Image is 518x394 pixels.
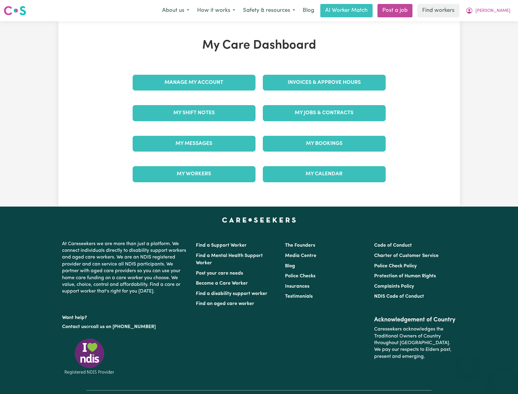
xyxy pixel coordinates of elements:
[263,166,386,182] a: My Calendar
[62,238,189,297] p: At Careseekers we are more than just a platform. We connect individuals directly to disability su...
[129,38,389,53] h1: My Care Dashboard
[196,291,267,296] a: Find a disability support worker
[285,264,295,269] a: Blog
[4,5,26,16] img: Careseekers logo
[4,4,26,18] a: Careseekers logo
[196,281,248,286] a: Become a Care Worker
[285,274,315,279] a: Police Checks
[196,271,243,276] a: Post your care needs
[239,4,299,17] button: Safety & resources
[62,321,189,333] p: or
[417,4,459,17] a: Find workers
[263,136,386,152] a: My Bookings
[62,337,117,375] img: Registered NDIS provider
[374,294,424,299] a: NDIS Code of Conduct
[133,136,256,152] a: My Messages
[133,105,256,121] a: My Shift Notes
[91,324,156,329] a: call us on [PHONE_NUMBER]
[320,4,373,17] a: AI Worker Match
[196,301,254,306] a: Find an aged care worker
[133,166,256,182] a: My Workers
[374,284,414,289] a: Complaints Policy
[462,355,474,367] iframe: Close message
[263,75,386,91] a: Invoices & Approve Hours
[196,253,263,266] a: Find a Mental Health Support Worker
[222,218,296,222] a: Careseekers home page
[133,75,256,91] a: Manage My Account
[377,4,412,17] a: Post a job
[374,324,456,362] p: Careseekers acknowledges the Traditional Owners of Country throughout [GEOGRAPHIC_DATA]. We pay o...
[462,4,514,17] button: My Account
[494,370,513,389] iframe: Button to launch messaging window
[374,316,456,324] h2: Acknowledgement of Country
[158,4,193,17] button: About us
[285,294,313,299] a: Testimonials
[285,243,315,248] a: The Founders
[374,243,412,248] a: Code of Conduct
[285,253,316,258] a: Media Centre
[62,312,189,321] p: Want help?
[263,105,386,121] a: My Jobs & Contracts
[285,284,309,289] a: Insurances
[374,253,439,258] a: Charter of Customer Service
[374,264,417,269] a: Police Check Policy
[196,243,247,248] a: Find a Support Worker
[475,8,510,14] span: [PERSON_NAME]
[299,4,318,17] a: Blog
[62,324,86,329] a: Contact us
[374,274,436,279] a: Protection of Human Rights
[193,4,239,17] button: How it works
